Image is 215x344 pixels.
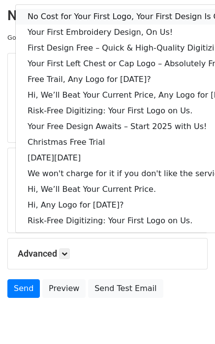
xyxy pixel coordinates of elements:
small: Google Sheet: [7,34,84,41]
a: Preview [42,279,86,298]
iframe: Chat Widget [166,297,215,344]
h5: Advanced [18,248,197,259]
a: Send [7,279,40,298]
h2: New Campaign [7,7,208,24]
a: Send Test Email [88,279,163,298]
